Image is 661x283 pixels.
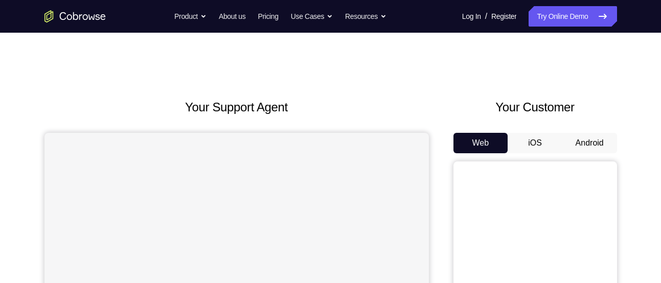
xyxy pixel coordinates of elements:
button: Product [174,6,207,27]
h2: Your Support Agent [44,98,429,116]
a: Go to the home page [44,10,106,22]
span: / [485,10,487,22]
h2: Your Customer [453,98,617,116]
a: About us [219,6,245,27]
a: Register [491,6,516,27]
button: Web [453,133,508,153]
button: Use Cases [291,6,333,27]
button: iOS [508,133,562,153]
a: Log In [462,6,481,27]
button: Resources [345,6,386,27]
a: Try Online Demo [529,6,617,27]
button: Android [562,133,617,153]
a: Pricing [258,6,278,27]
